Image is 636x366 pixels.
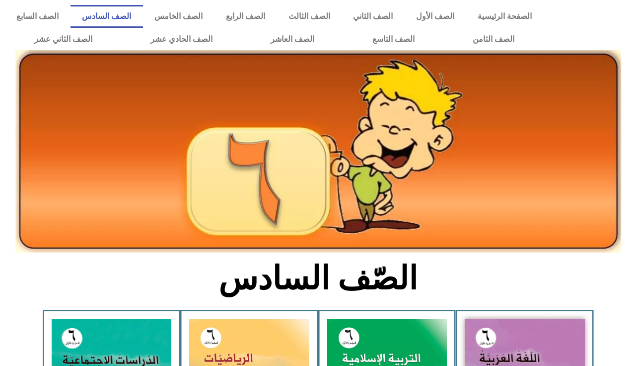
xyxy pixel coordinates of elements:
a: الصف الثالث [277,5,342,28]
a: الصف السادس [71,5,143,28]
a: الصف الثاني عشر [5,28,121,51]
a: الصف الأول [405,5,466,28]
a: الصفحة الرئيسية [466,5,543,28]
a: الصف التاسع [343,28,443,51]
a: الصف الخامس [143,5,214,28]
a: الصف العاشر [241,28,343,51]
a: الصف الرابع [214,5,277,28]
a: الصف الحادي عشر [121,28,241,51]
a: الصف الثاني [342,5,405,28]
a: الصف الثامن [443,28,543,51]
h2: الصّف السادس [154,259,482,298]
a: الصف السابع [5,5,71,28]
